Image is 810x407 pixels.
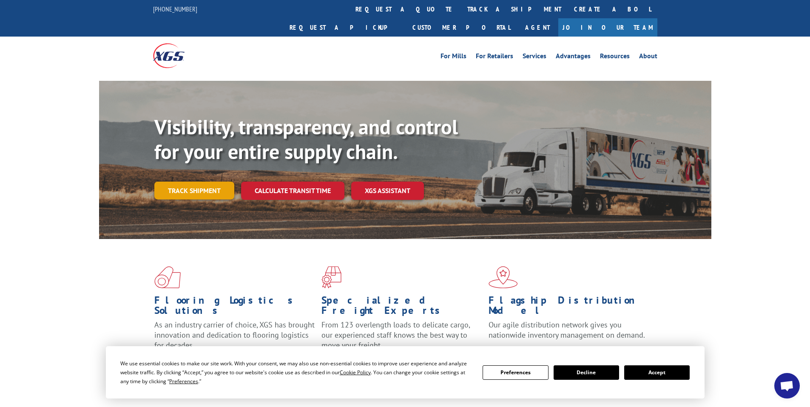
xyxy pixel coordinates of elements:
[106,346,705,398] div: Cookie Consent Prompt
[517,18,558,37] a: Agent
[321,266,341,288] img: xgs-icon-focused-on-flooring-red
[639,53,657,62] a: About
[556,53,591,62] a: Advantages
[241,182,344,200] a: Calculate transit time
[489,266,518,288] img: xgs-icon-flagship-distribution-model-red
[554,365,619,380] button: Decline
[153,5,197,13] a: [PHONE_NUMBER]
[441,53,466,62] a: For Mills
[523,53,546,62] a: Services
[154,114,458,165] b: Visibility, transparency, and control for your entire supply chain.
[321,295,482,320] h1: Specialized Freight Experts
[169,378,198,385] span: Preferences
[120,359,472,386] div: We use essential cookies to make our site work. With your consent, we may also use non-essential ...
[489,320,645,340] span: Our agile distribution network gives you nationwide inventory management on demand.
[154,182,234,199] a: Track shipment
[476,53,513,62] a: For Retailers
[558,18,657,37] a: Join Our Team
[154,266,181,288] img: xgs-icon-total-supply-chain-intelligence-red
[351,182,424,200] a: XGS ASSISTANT
[624,365,690,380] button: Accept
[340,369,371,376] span: Cookie Policy
[321,320,482,358] p: From 123 overlength loads to delicate cargo, our experienced staff knows the best way to move you...
[154,295,315,320] h1: Flooring Logistics Solutions
[154,320,315,350] span: As an industry carrier of choice, XGS has brought innovation and dedication to flooring logistics...
[483,365,548,380] button: Preferences
[774,373,800,398] div: Open chat
[489,295,649,320] h1: Flagship Distribution Model
[406,18,517,37] a: Customer Portal
[600,53,630,62] a: Resources
[283,18,406,37] a: Request a pickup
